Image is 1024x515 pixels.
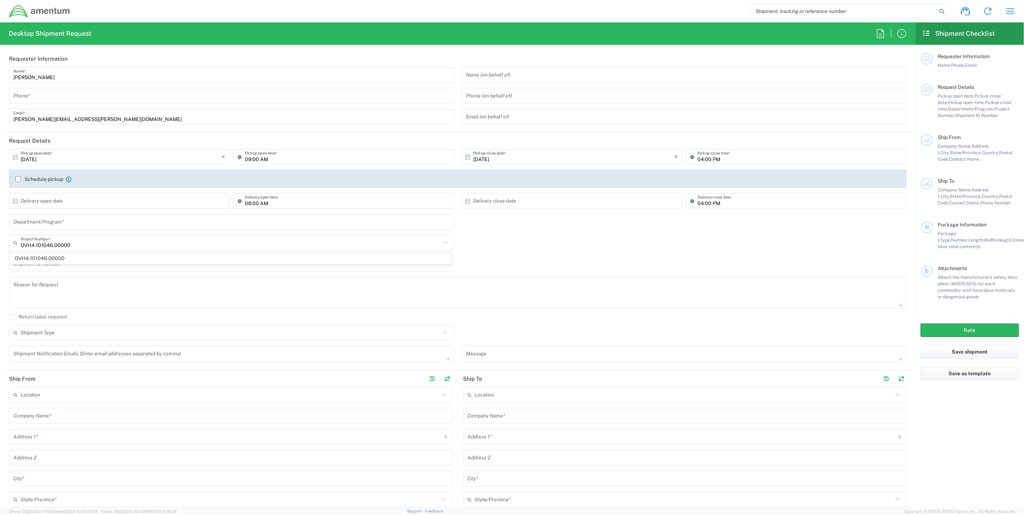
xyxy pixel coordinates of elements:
span: Server: 2025.20.0-710e05ee653 [9,509,98,514]
span: Request Details [938,84,974,90]
span: Type, [940,237,951,243]
a: Feedback [425,509,443,513]
span: City, [941,150,950,155]
span: Pickup open time, [948,100,985,105]
button: Rate [921,324,1019,337]
button: Save as template [921,367,1019,380]
span: Width, [984,237,997,243]
span: Contact Name, [949,200,980,205]
span: Requester Information [938,53,990,59]
span: State/Province, [950,194,982,199]
span: Shipment ID Number [955,113,998,118]
input: Shipment, tracking or reference number [750,4,937,18]
span: Ship From [938,134,961,140]
label: Schedule pickup [15,176,63,182]
span: State/Province, [950,150,982,155]
img: dyncorp [9,5,70,18]
span: Country, [982,194,999,199]
span: Length, [968,237,984,243]
span: Phone Number [980,200,1011,205]
span: Copyright © [DATE]-[DATE] Agistix Inc., All Rights Reserved [904,508,1015,515]
span: Height, [997,237,1012,243]
span: OVH4.101046.00000 [10,253,450,264]
h2: Ship To [463,375,483,382]
span: Ship To [938,178,954,184]
span: Name, [938,62,951,68]
button: Save shipment [921,345,1019,359]
h2: Shipment Checklist [922,29,995,38]
span: [DATE] 09:51:04 [68,509,98,514]
span: Company Name, [938,143,972,149]
h2: Desktop Shipment Request [9,29,91,38]
span: Pickup open date, [938,93,975,99]
span: City, [941,194,950,199]
span: Package 1: [938,231,956,243]
h2: Requester Information [9,55,68,62]
span: [DATE] 10:16:38 [148,509,177,514]
i: × [221,151,225,163]
h2: Request Details [9,137,51,144]
label: Return label required [9,314,67,320]
i: × [674,151,678,163]
span: Contact Name [949,156,979,162]
span: Email [965,62,977,68]
a: Support [407,509,425,513]
span: Client: 2025.20.0-8b113f4 [101,509,177,514]
span: Country, [982,150,999,155]
span: Number, [951,237,968,243]
span: Phone, [951,62,965,68]
span: Attachments [938,265,967,271]
span: Company Name, [938,187,972,192]
span: Attach the manufacturer’s safety data sheet (MSDS/SDS) for each commodity with hazardous material... [938,274,1017,299]
span: Package Information [938,222,987,228]
h2: Ship From [9,375,35,382]
span: Department/Program, [948,106,994,112]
